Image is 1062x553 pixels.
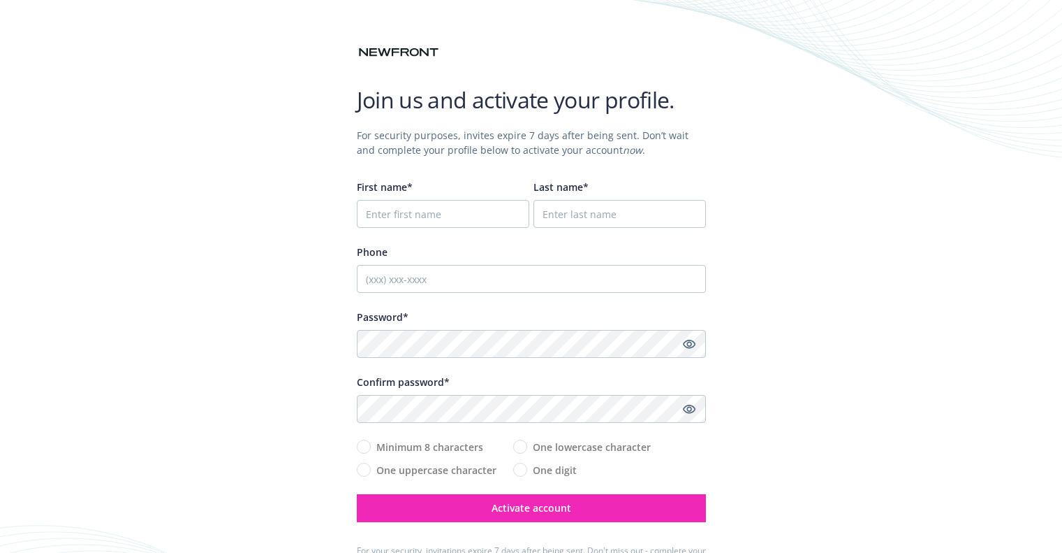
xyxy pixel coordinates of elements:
i: now [623,143,642,157]
input: Enter first name [357,200,529,228]
span: Confirm password* [357,375,450,389]
span: Password* [357,310,408,324]
a: Show password [681,401,698,417]
span: Phone [357,245,388,259]
span: First name* [357,180,413,194]
input: Enter a unique password... [357,330,706,358]
button: Activate account [357,494,706,522]
a: Show password [681,336,698,352]
div: For security purposes, invites expire 7 days after being sent. Don’t wait and complete your profi... [357,128,706,157]
span: Activate account [492,501,571,515]
img: Newfront logo [357,45,441,60]
input: Confirm your unique password... [357,395,706,423]
span: One digit [533,463,577,477]
span: Minimum 8 characters [376,440,483,454]
input: Enter last name [533,200,706,228]
span: One uppercase character [376,463,496,477]
input: (xxx) xxx-xxxx [357,265,706,293]
h1: Join us and activate your profile. [357,86,706,114]
span: One lowercase character [533,440,651,454]
span: Last name* [533,180,589,194]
